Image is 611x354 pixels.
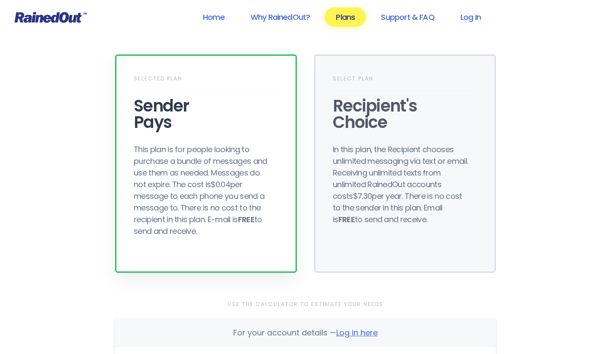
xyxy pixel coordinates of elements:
[134,73,278,91] div: Selected Plan
[333,98,477,131] div: Recipient's Choice
[134,98,278,131] div: Sender Pays
[115,54,297,273] div: Selected PlanSenderPaysThis plan is for people looking to purchase a bundle of messages and use t...
[338,214,355,225] b: FREE
[449,7,492,27] a: Log In
[333,144,471,225] div: In this plan, the Recipient chooses unlimited messaging via text or email. Receiving unlimited te...
[233,327,378,338] div: For your account details —
[238,214,254,225] b: FREE
[239,7,322,27] a: Why RainedOut?
[370,7,445,27] a: Support & FAQ
[115,299,496,310] div: Use the Calculator to Estimate Your Needs
[336,327,378,338] span: Log in here
[192,7,236,27] a: Home
[134,144,272,237] div: This plan is for people looking to purchase a bundle of messages and use them as needed. Messages...
[314,54,496,273] div: Select PlanRecipient'sChoiceIn this plan, the Recipient chooses unlimited messaging via text or e...
[325,7,366,27] a: Plans
[333,73,477,91] div: Select Plan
